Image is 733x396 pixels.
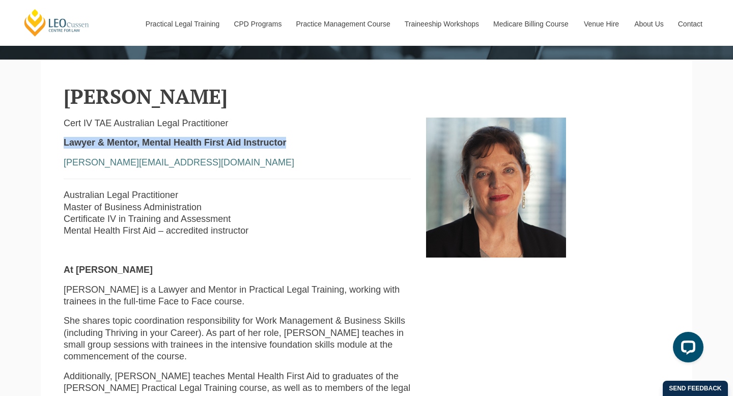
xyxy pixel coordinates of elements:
p: Cert IV TAE Australian Legal Practitioner [64,118,411,129]
a: Medicare Billing Course [486,2,576,46]
p: She shares topic coordination responsibility for Work Management & Business Skills (including Thr... [64,315,411,363]
a: [PERSON_NAME] Centre for Law [23,8,91,37]
a: [PERSON_NAME][EMAIL_ADDRESS][DOMAIN_NAME] [64,157,294,167]
iframe: LiveChat chat widget [665,328,708,371]
a: About Us [627,2,670,46]
a: Practical Legal Training [138,2,227,46]
h2: [PERSON_NAME] [64,85,669,107]
a: Contact [670,2,710,46]
img: Claire Humble [426,118,566,258]
a: CPD Programs [226,2,288,46]
a: Practice Management Course [289,2,397,46]
a: Venue Hire [576,2,627,46]
p: Australian Legal Practitioner Master of Business Administration Certificate IV in Training and As... [64,189,411,237]
p: [PERSON_NAME] is a Lawyer and Mentor in Practical Legal Training, working with trainees in the fu... [64,284,411,308]
a: Traineeship Workshops [397,2,486,46]
strong: At [PERSON_NAME] [64,265,153,275]
strong: Lawyer & Mentor, Mental Health First Aid Instructor [64,137,286,148]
